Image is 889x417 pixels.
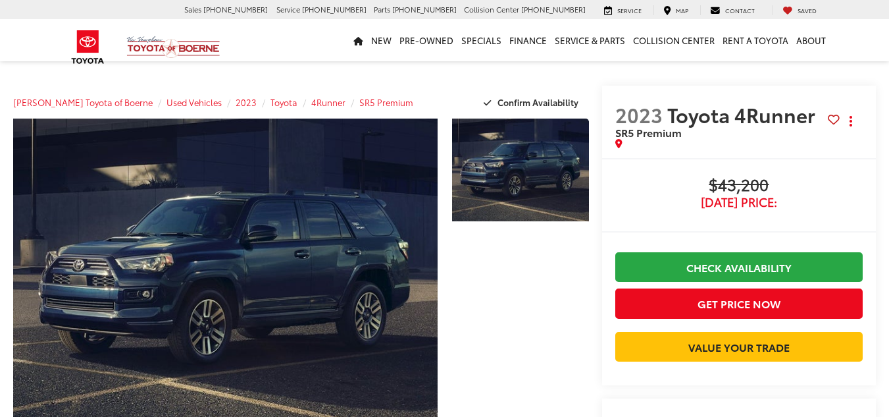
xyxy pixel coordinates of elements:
a: Service [594,5,651,16]
span: SR5 Premium [615,125,682,140]
a: My Saved Vehicles [773,5,826,16]
a: New [367,19,395,61]
a: Service & Parts: Opens in a new tab [551,19,629,61]
span: [DATE] Price: [615,196,863,209]
button: Get Price Now [615,289,863,318]
a: Toyota [270,96,297,108]
a: 4Runner [311,96,345,108]
span: Saved [798,6,817,14]
span: 2023 [615,100,663,128]
span: Sales [184,4,201,14]
span: [PHONE_NUMBER] [521,4,586,14]
a: Expand Photo 1 [452,119,589,221]
span: Collision Center [464,4,519,14]
a: Map [653,5,698,16]
a: Specials [457,19,505,61]
span: $43,200 [615,176,863,196]
a: 2023 [236,96,257,108]
a: Rent a Toyota [719,19,792,61]
span: [PHONE_NUMBER] [203,4,268,14]
img: 2023 Toyota 4Runner SR5 Premium [451,117,590,223]
a: [PERSON_NAME] Toyota of Boerne [13,96,153,108]
span: Confirm Availability [497,96,578,108]
a: Finance [505,19,551,61]
a: Used Vehicles [166,96,222,108]
span: [PHONE_NUMBER] [302,4,367,14]
span: Service [276,4,300,14]
span: dropdown dots [850,116,852,126]
a: Check Availability [615,252,863,282]
span: Parts [374,4,390,14]
a: Contact [700,5,765,16]
a: Value Your Trade [615,332,863,362]
a: SR5 Premium [359,96,413,108]
span: Toyota 4Runner [667,100,820,128]
a: Pre-Owned [395,19,457,61]
a: Collision Center [629,19,719,61]
button: Actions [840,109,863,132]
span: Contact [725,6,755,14]
a: Home [349,19,367,61]
span: Service [617,6,642,14]
button: Confirm Availability [476,91,589,114]
span: [PHONE_NUMBER] [392,4,457,14]
img: Toyota [63,26,113,69]
img: Vic Vaughan Toyota of Boerne [126,36,220,59]
a: About [792,19,830,61]
span: Map [676,6,688,14]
